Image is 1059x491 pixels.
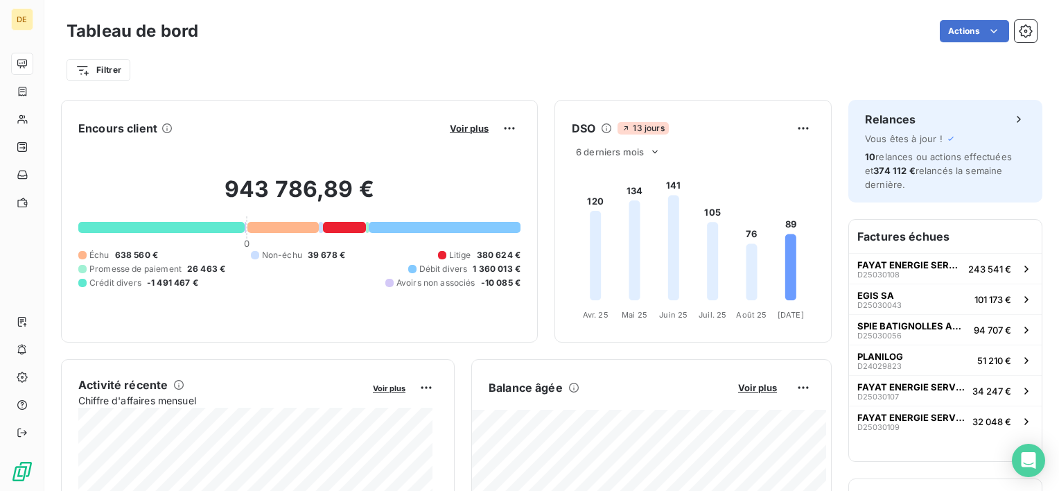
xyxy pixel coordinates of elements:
[968,264,1011,275] span: 243 541 €
[572,120,595,137] h6: DSO
[857,412,967,423] span: FAYAT ENERGIE SERVICES
[974,325,1011,336] span: 94 707 €
[857,393,899,401] span: D25030107
[865,151,1012,190] span: relances ou actions effectuées et relancés la semaine dernière.
[857,290,894,301] span: EGIS SA
[262,249,302,261] span: Non-échu
[450,123,489,134] span: Voir plus
[78,377,168,393] h6: Activité récente
[659,310,688,320] tspan: Juin 25
[972,386,1011,397] span: 34 247 €
[849,220,1042,253] h6: Factures échues
[849,284,1042,314] button: EGIS SAD25030043101 173 €
[974,294,1011,305] span: 101 173 €
[977,355,1011,366] span: 51 210 €
[857,423,900,431] span: D25030109
[1012,444,1045,477] div: Open Intercom Messenger
[778,310,804,320] tspan: [DATE]
[89,263,182,275] span: Promesse de paiement
[11,460,33,483] img: Logo LeanPay
[78,120,157,137] h6: Encours client
[857,320,968,331] span: SPIE BATIGNOLLES AMITEC
[849,406,1042,436] button: FAYAT ENERGIE SERVICESD2503010932 048 €
[244,238,250,249] span: 0
[489,379,563,396] h6: Balance âgée
[396,277,475,289] span: Avoirs non associés
[446,122,493,135] button: Voir plus
[373,384,405,393] span: Voir plus
[78,393,363,408] span: Chiffre d'affaires mensuel
[736,310,767,320] tspan: Août 25
[89,277,141,289] span: Crédit divers
[67,59,130,81] button: Filtrer
[865,133,943,144] span: Vous êtes à jour !
[583,310,609,320] tspan: Avr. 25
[473,263,520,275] span: 1 360 013 €
[940,20,1009,42] button: Actions
[873,165,915,176] span: 374 112 €
[369,381,410,394] button: Voir plus
[865,151,875,162] span: 10
[857,381,967,393] span: FAYAT ENERGIE SERVICES
[849,253,1042,284] button: FAYAT ENERGIE SERVICESD25030108243 541 €
[576,146,644,157] span: 6 derniers mois
[187,263,225,275] span: 26 463 €
[857,362,902,370] span: D24029823
[849,375,1042,406] button: FAYAT ENERGIE SERVICESD2503010734 247 €
[849,345,1042,375] button: PLANILOGD2402982351 210 €
[699,310,726,320] tspan: Juil. 25
[618,122,668,135] span: 13 jours
[738,382,777,393] span: Voir plus
[11,8,33,31] div: DE
[857,259,963,270] span: FAYAT ENERGIE SERVICES
[78,175,520,217] h2: 943 786,89 €
[449,249,471,261] span: Litige
[857,270,900,279] span: D25030108
[734,381,781,394] button: Voir plus
[849,314,1042,345] button: SPIE BATIGNOLLES AMITECD2503005694 707 €
[972,416,1011,427] span: 32 048 €
[89,249,110,261] span: Échu
[147,277,198,289] span: -1 491 467 €
[67,19,198,44] h3: Tableau de bord
[115,249,158,261] span: 638 560 €
[308,249,345,261] span: 39 678 €
[419,263,468,275] span: Débit divers
[481,277,520,289] span: -10 085 €
[857,331,902,340] span: D25030056
[477,249,520,261] span: 380 624 €
[857,351,903,362] span: PLANILOG
[865,111,916,128] h6: Relances
[857,301,902,309] span: D25030043
[622,310,647,320] tspan: Mai 25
